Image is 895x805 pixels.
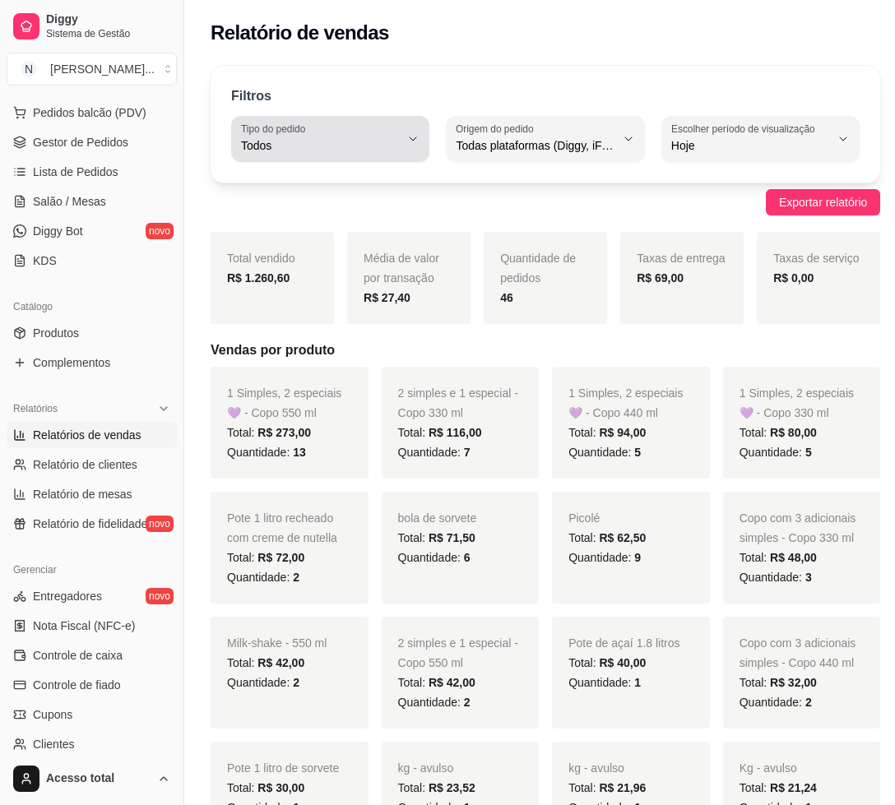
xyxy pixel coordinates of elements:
span: Acesso total [46,771,151,786]
a: Entregadoresnovo [7,583,177,609]
span: Todas plataformas (Diggy, iFood) [456,137,614,154]
span: Taxas de serviço [773,252,859,265]
span: 2 [293,571,299,584]
button: Origem do pedidoTodas plataformas (Diggy, iFood) [446,116,644,162]
a: Relatório de mesas [7,481,177,507]
div: Catálogo [7,294,177,320]
span: Pote 1 litro de sorvete [227,761,339,775]
span: R$ 21,96 [600,781,647,794]
a: Cupons [7,701,177,728]
a: Clientes [7,731,177,757]
button: Tipo do pedidoTodos [231,116,429,162]
span: 1 [634,676,641,689]
label: Origem do pedido [456,122,539,136]
button: Escolher período de visualizaçãoHoje [661,116,860,162]
span: Clientes [33,736,75,752]
span: 2 [464,696,471,709]
span: kg - avulso [568,761,624,775]
div: Gerenciar [7,557,177,583]
span: 13 [293,446,306,459]
button: Exportar relatório [766,189,880,215]
span: R$ 94,00 [600,426,647,439]
a: Controle de caixa [7,642,177,669]
span: R$ 273,00 [257,426,311,439]
span: Total: [740,426,817,439]
span: R$ 40,00 [600,656,647,669]
span: Total vendido [227,252,295,265]
span: R$ 71,50 [429,531,475,544]
h5: Vendas por produto [211,340,880,360]
a: Produtos [7,320,177,346]
span: Salão / Mesas [33,193,106,210]
span: Total: [740,551,817,564]
label: Tipo do pedido [241,122,311,136]
span: Pedidos balcão (PDV) [33,104,146,121]
p: Filtros [231,86,271,106]
span: kg - avulso [398,761,454,775]
span: Diggy Bot [33,223,83,239]
span: Quantidade: [740,571,812,584]
span: N [21,61,37,77]
span: Controle de fiado [33,677,121,693]
span: R$ 23,52 [429,781,475,794]
strong: 46 [500,291,513,304]
span: Quantidade: [227,571,299,584]
span: Taxas de entrega [637,252,725,265]
span: Cupons [33,706,72,723]
a: Nota Fiscal (NFC-e) [7,613,177,639]
span: Hoje [671,137,830,154]
span: R$ 42,00 [429,676,475,689]
span: 6 [464,551,471,564]
span: Total: [568,781,646,794]
span: R$ 62,50 [600,531,647,544]
span: Total: [398,781,475,794]
strong: R$ 0,00 [773,271,814,285]
span: Relatório de fidelidade [33,516,147,532]
a: Relatório de clientes [7,451,177,478]
span: KDS [33,252,57,269]
span: 9 [634,551,641,564]
span: R$ 80,00 [770,426,817,439]
span: Relatórios de vendas [33,427,141,443]
span: Total: [398,426,482,439]
span: Total: [568,656,646,669]
span: Pote de açaí 1.8 litros [568,636,679,650]
span: Diggy [46,12,170,27]
strong: R$ 27,40 [364,291,410,304]
span: Total: [227,551,304,564]
span: 1 Simples, 2 especiais 💜 - Copo 440 ml [568,386,683,419]
span: Quantidade: [740,446,812,459]
span: R$ 21,24 [770,781,817,794]
a: Relatório de fidelidadenovo [7,511,177,537]
span: Entregadores [33,588,102,604]
button: Acesso total [7,759,177,798]
span: Quantidade: [227,676,299,689]
span: Gestor de Pedidos [33,134,128,150]
span: 3 [805,571,812,584]
a: Salão / Mesas [7,188,177,215]
span: Exportar relatório [779,193,867,211]
div: [PERSON_NAME] ... [50,61,155,77]
span: Total: [740,781,817,794]
a: Gestor de Pedidos [7,129,177,155]
span: Complementos [33,354,110,371]
span: Relatório de mesas [33,486,132,502]
span: Quantidade: [398,446,471,459]
span: Kg - avulso [740,761,797,775]
span: Controle de caixa [33,647,123,664]
span: Nota Fiscal (NFC-e) [33,618,135,634]
span: R$ 30,00 [257,781,304,794]
span: Quantidade: [568,551,641,564]
span: R$ 48,00 [770,551,817,564]
span: Lista de Pedidos [33,164,118,180]
span: bola de sorvete [398,511,477,525]
span: Pote 1 litro recheado com creme de nutella [227,511,337,544]
label: Escolher período de visualização [671,122,820,136]
span: Sistema de Gestão [46,27,170,40]
span: Copo com 3 adicionais simples - Copo 330 ml [740,511,856,544]
a: Controle de fiado [7,672,177,698]
span: R$ 72,00 [257,551,304,564]
span: R$ 116,00 [429,426,482,439]
span: 2 [293,676,299,689]
span: Quantidade: [398,551,471,564]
